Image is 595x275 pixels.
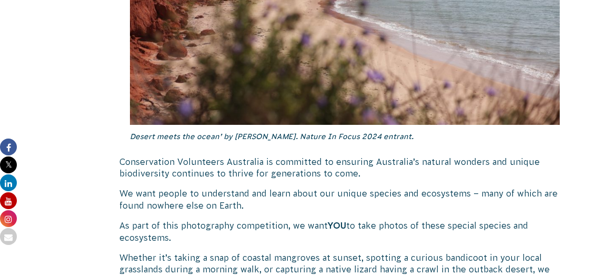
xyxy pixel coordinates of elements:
[119,156,571,180] p: Conservation Volunteers Australia is committed to ensuring Australia’s natural wonders and unique...
[119,188,571,211] p: We want people to understand and learn about our unique species and ecosystems – many of which ar...
[130,132,414,141] em: Desert meets the ocean’ by [PERSON_NAME]. Nature In Focus 2024 entrant.
[328,221,346,230] strong: YOU
[119,220,571,243] p: As part of this photography competition, we want to take photos of these special species and ecos...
